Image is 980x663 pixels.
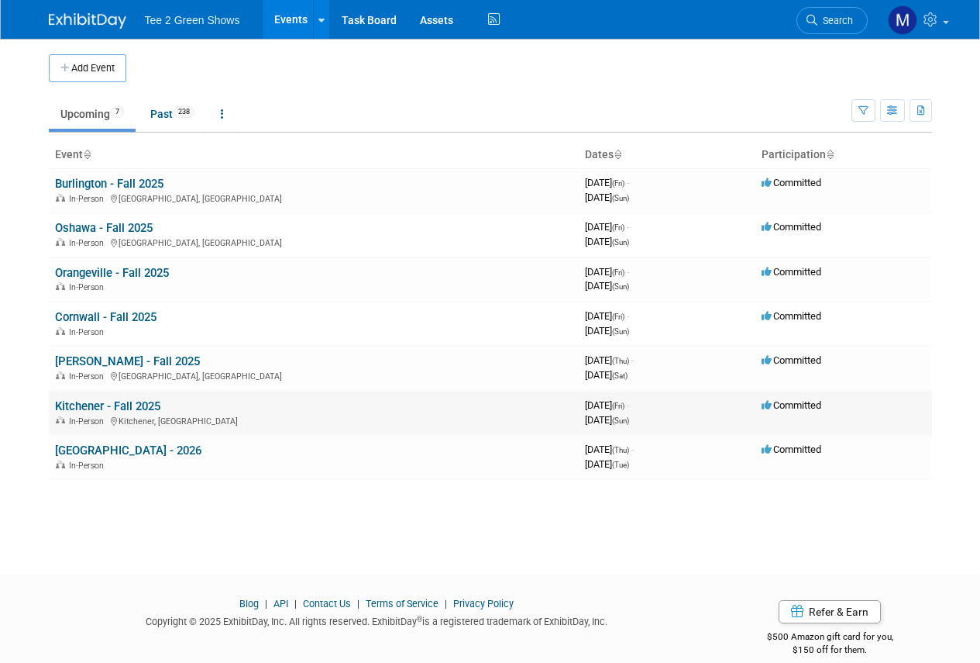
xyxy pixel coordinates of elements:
a: Contact Us [303,598,351,609]
button: Add Event [49,54,126,82]
span: [DATE] [585,177,629,188]
span: (Thu) [612,446,629,454]
img: In-Person Event [56,416,65,424]
a: Privacy Policy [453,598,514,609]
a: Search [796,7,868,34]
span: In-Person [69,238,108,248]
span: [DATE] [585,458,629,470]
a: Sort by Event Name [83,148,91,161]
span: [DATE] [585,399,629,411]
sup: ® [417,615,422,623]
img: Michael Kruger [888,5,917,35]
img: ExhibitDay [49,13,126,29]
span: - [627,221,629,233]
div: [GEOGRAPHIC_DATA], [GEOGRAPHIC_DATA] [55,192,573,204]
a: Sort by Start Date [614,148,621,161]
a: [PERSON_NAME] - Fall 2025 [55,354,200,368]
span: | [353,598,363,609]
span: 7 [111,106,124,118]
span: (Sun) [612,282,629,291]
div: [GEOGRAPHIC_DATA], [GEOGRAPHIC_DATA] [55,236,573,248]
span: Committed [762,354,821,366]
span: (Sun) [612,327,629,336]
img: In-Person Event [56,371,65,379]
span: In-Person [69,371,108,382]
a: Kitchener - Fall 2025 [55,399,160,413]
div: Kitchener, [GEOGRAPHIC_DATA] [55,414,573,426]
span: | [261,598,271,609]
span: (Thu) [612,357,629,365]
span: Committed [762,221,821,233]
img: In-Person Event [56,327,65,335]
span: [DATE] [585,414,629,426]
span: In-Person [69,282,108,292]
span: In-Person [69,416,108,426]
a: Oshawa - Fall 2025 [55,221,153,235]
a: Upcoming7 [49,99,136,129]
div: $150 off for them. [728,644,932,657]
span: (Fri) [612,223,624,232]
span: In-Person [69,194,108,204]
span: (Tue) [612,461,629,469]
span: (Sat) [612,371,628,380]
th: Dates [579,142,755,168]
span: Search [817,15,853,26]
span: In-Person [69,461,108,471]
img: In-Person Event [56,461,65,468]
a: Blog [239,598,259,609]
span: (Sun) [612,416,629,425]
span: [DATE] [585,325,629,337]
span: - [627,399,629,411]
a: Orangeville - Fall 2025 [55,266,169,280]
th: Participation [755,142,932,168]
img: In-Person Event [56,194,65,202]
span: [DATE] [585,310,629,322]
div: $500 Amazon gift card for you, [728,620,932,656]
th: Event [49,142,579,168]
span: (Sun) [612,194,629,202]
span: (Fri) [612,313,624,321]
span: [DATE] [585,354,634,366]
span: (Sun) [612,238,629,247]
img: In-Person Event [56,282,65,290]
span: Committed [762,266,821,278]
span: - [627,266,629,278]
span: (Fri) [612,268,624,277]
span: [DATE] [585,236,629,247]
span: Tee 2 Green Shows [145,14,240,26]
span: Committed [762,310,821,322]
a: Terms of Service [366,598,438,609]
div: Copyright © 2025 ExhibitDay, Inc. All rights reserved. ExhibitDay is a registered trademark of Ex... [49,611,706,629]
span: - [627,310,629,322]
span: (Fri) [612,402,624,410]
span: Committed [762,444,821,455]
span: In-Person [69,327,108,337]
a: [GEOGRAPHIC_DATA] - 2026 [55,444,201,458]
span: [DATE] [585,369,628,381]
span: - [631,444,634,455]
div: [GEOGRAPHIC_DATA], [GEOGRAPHIC_DATA] [55,369,573,382]
a: Burlington - Fall 2025 [55,177,163,191]
span: [DATE] [585,280,629,292]
span: (Fri) [612,179,624,188]
span: | [441,598,451,609]
span: [DATE] [585,221,629,233]
span: 238 [174,106,194,118]
a: Refer & Earn [779,600,881,623]
span: [DATE] [585,444,634,455]
a: Cornwall - Fall 2025 [55,310,156,324]
span: [DATE] [585,192,629,203]
a: Past238 [139,99,206,129]
a: API [273,598,288,609]
a: Sort by Participation Type [826,148,834,161]
img: In-Person Event [56,238,65,246]
span: Committed [762,399,821,411]
span: - [631,354,634,366]
span: | [291,598,301,609]
span: - [627,177,629,188]
span: Committed [762,177,821,188]
span: [DATE] [585,266,629,278]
